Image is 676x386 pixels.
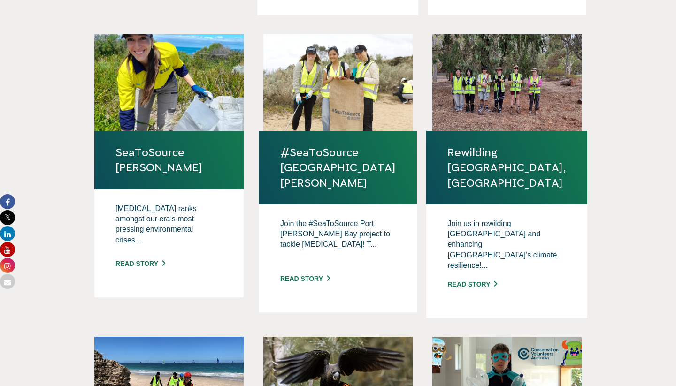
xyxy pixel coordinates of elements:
a: Read story [447,280,497,288]
a: Rewilding [GEOGRAPHIC_DATA], [GEOGRAPHIC_DATA] [447,145,566,190]
p: [MEDICAL_DATA] ranks amongst our era’s most pressing environmental crises.... [115,204,223,250]
a: SeaToSource [PERSON_NAME] [115,145,223,175]
a: #SeaToSource [GEOGRAPHIC_DATA][PERSON_NAME] [280,145,396,190]
p: Join the #SeaToSource Port [PERSON_NAME] Bay project to tackle [MEDICAL_DATA]! T... [280,219,396,265]
a: Read story [280,275,330,282]
a: Read story [115,260,165,267]
p: Join us in rewilding [GEOGRAPHIC_DATA] and enhancing [GEOGRAPHIC_DATA]’s climate resilience!... [447,219,566,271]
